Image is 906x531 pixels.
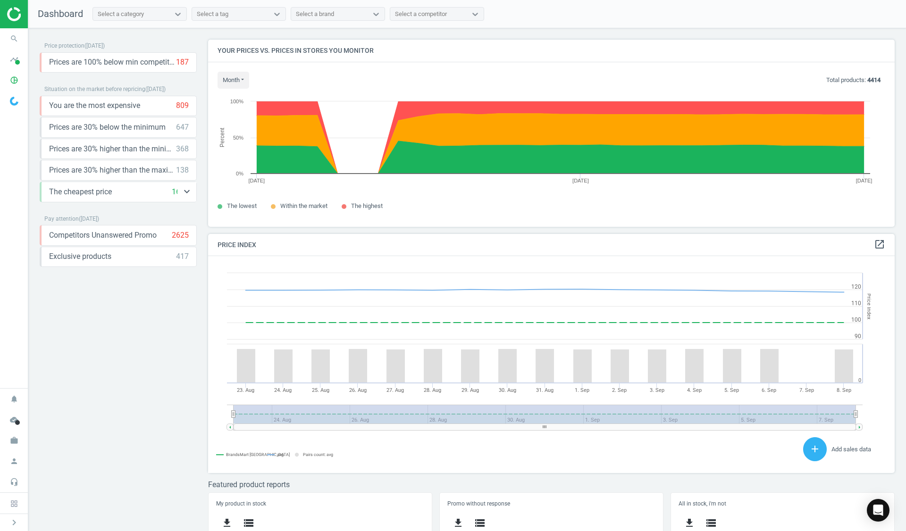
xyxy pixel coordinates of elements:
span: Exclusive products [49,251,111,262]
button: month [218,72,249,89]
i: storage [705,517,717,529]
div: 187 [176,57,189,67]
tspan: 28. Aug [424,387,441,393]
i: notifications [5,390,23,408]
tspan: 2. Sep [612,387,627,393]
img: wGWNvw8QSZomAAAAABJRU5ErkJggg== [10,97,18,106]
span: The highest [351,202,383,209]
div: Open Intercom Messenger [867,499,889,522]
tspan: BrandsMart [GEOGRAPHIC_DATA] [226,452,290,457]
div: 809 [176,100,189,111]
span: ( [DATE] ) [79,216,99,222]
tspan: Percent [219,127,226,147]
i: get_app [221,517,233,529]
tspan: 29. Aug [461,387,479,393]
tspan: 3. Sep [650,387,664,393]
span: The lowest [227,202,257,209]
p: Total products: [826,76,881,84]
i: get_app [453,517,464,529]
img: ajHJNr6hYgQAAAAASUVORK5CYII= [7,7,74,21]
div: Select a category [98,10,144,18]
div: 368 [176,144,189,154]
div: Select a competitor [395,10,447,18]
span: Within the market [280,202,327,209]
div: 1669 [172,187,189,197]
span: ( [DATE] ) [84,42,105,49]
button: add [803,437,827,461]
span: Add sales data [831,446,871,453]
tspan: 26. Aug [349,387,367,393]
i: get_app [684,517,695,529]
i: cloud_done [5,411,23,429]
tspan: 5. Sep [724,387,739,393]
span: Dashboard [38,8,83,19]
h4: Your prices vs. prices in stores you monitor [208,40,895,62]
i: keyboard_arrow_down [181,186,193,197]
tspan: 7. Sep [799,387,814,393]
text: 50% [233,135,243,141]
tspan: 6. Sep [762,387,776,393]
div: Select a brand [296,10,334,18]
text: 0 [858,377,861,383]
text: 90 [855,333,861,340]
text: 110 [851,300,861,307]
i: chevron_right [8,517,20,528]
i: storage [243,517,254,529]
tspan: 24. Aug [274,387,292,393]
span: Prices are 100% below min competitor [49,57,176,67]
h5: Promo without response [447,500,655,507]
i: timeline [5,50,23,68]
tspan: [DATE] [856,178,872,183]
div: 417 [176,251,189,262]
i: person [5,452,23,470]
text: 0% [236,171,243,176]
span: Price protection [44,42,84,49]
span: Situation on the market before repricing [44,86,145,92]
text: 100 [851,316,861,323]
i: headset_mic [5,473,23,491]
h3: Featured product reports [208,480,895,489]
span: Competitors Unanswered Promo [49,230,157,241]
tspan: 1. Sep [575,387,589,393]
a: open_in_new [874,239,885,251]
b: 4414 [867,76,881,83]
div: 138 [176,165,189,175]
span: You are the most expensive [49,100,140,111]
tspan: [DATE] [572,178,589,183]
i: search [5,30,23,48]
tspan: Price Index [866,293,872,319]
h5: My product in stock [216,500,424,507]
tspan: avg [277,452,284,457]
span: Prices are 30% higher than the maximal [49,165,176,175]
div: 647 [176,122,189,133]
tspan: 27. Aug [386,387,404,393]
button: keyboard_arrow_down [177,182,196,201]
h4: Price Index [208,234,895,256]
span: Prices are 30% below the minimum [49,122,166,133]
i: open_in_new [874,239,885,250]
i: work [5,431,23,449]
h5: All in stock, i'm not [679,500,887,507]
button: chevron_right [2,516,26,529]
span: Pay attention [44,216,79,222]
div: Select a tag [197,10,228,18]
tspan: 25. Aug [312,387,329,393]
tspan: Pairs count: avg [303,452,333,457]
tspan: 30. Aug [499,387,516,393]
span: The cheapest price [49,187,112,197]
tspan: 23. Aug [237,387,254,393]
i: storage [474,517,486,529]
div: 2625 [172,230,189,241]
tspan: [DATE] [249,178,265,183]
tspan: 4. Sep [687,387,702,393]
tspan: 31. Aug [536,387,554,393]
text: 120 [851,283,861,290]
i: add [809,443,821,455]
span: Prices are 30% higher than the minimum [49,144,176,154]
i: pie_chart_outlined [5,71,23,89]
span: ( [DATE] ) [145,86,166,92]
text: 100% [230,99,243,104]
tspan: 8. Sep [837,387,851,393]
